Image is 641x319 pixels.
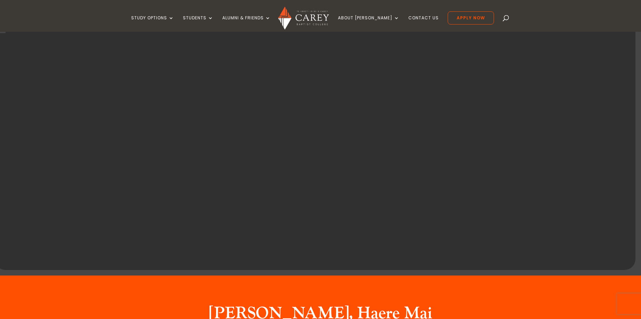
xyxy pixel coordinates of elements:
a: Apply Now [448,11,494,25]
a: Students [183,16,213,32]
img: Carey Baptist College [278,7,329,30]
a: About [PERSON_NAME] [338,16,399,32]
a: Study Options [131,16,174,32]
a: Contact Us [408,16,439,32]
a: Alumni & Friends [222,16,271,32]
